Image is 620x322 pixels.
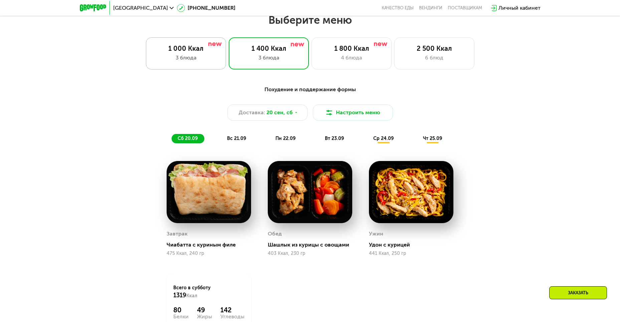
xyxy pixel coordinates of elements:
[178,136,198,141] span: сб 20.09
[369,229,383,239] div: Ужин
[268,251,352,256] div: 403 Ккал, 230 гр
[197,314,212,319] div: Жиры
[167,251,251,256] div: 475 Ккал, 240 гр
[275,136,295,141] span: пн 22.09
[220,314,244,319] div: Углеводы
[313,105,393,121] button: Настроить меню
[266,109,293,117] span: 20 сен, сб
[236,54,302,62] div: 3 блюда
[448,5,482,11] div: поставщикам
[153,44,219,52] div: 1 000 Ккал
[239,109,265,117] span: Доставка:
[227,136,246,141] span: вс 21.09
[167,229,188,239] div: Завтрак
[220,306,244,314] div: 142
[549,286,607,299] div: Заказать
[167,241,256,248] div: Чиабатта с куриным филе
[319,44,385,52] div: 1 800 Ккал
[236,44,302,52] div: 1 400 Ккал
[423,136,442,141] span: чт 25.09
[382,5,414,11] a: Качество еды
[177,4,235,12] a: [PHONE_NUMBER]
[369,241,459,248] div: Удон с курицей
[173,292,186,299] span: 1319
[268,229,282,239] div: Обед
[186,293,197,299] span: Ккал
[401,54,467,62] div: 6 блюд
[325,136,344,141] span: вт 23.09
[21,13,599,27] h2: Выберите меню
[498,4,541,12] div: Личный кабинет
[113,86,508,94] div: Похудение и поддержание формы
[173,314,189,319] div: Белки
[319,54,385,62] div: 4 блюда
[373,136,394,141] span: ср 24.09
[173,306,189,314] div: 80
[153,54,219,62] div: 3 блюда
[173,285,244,299] div: Всего в субботу
[197,306,212,314] div: 49
[113,5,168,11] span: [GEOGRAPHIC_DATA]
[401,44,467,52] div: 2 500 Ккал
[419,5,442,11] a: Вендинги
[268,241,358,248] div: Шашлык из курицы с овощами
[369,251,453,256] div: 441 Ккал, 250 гр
